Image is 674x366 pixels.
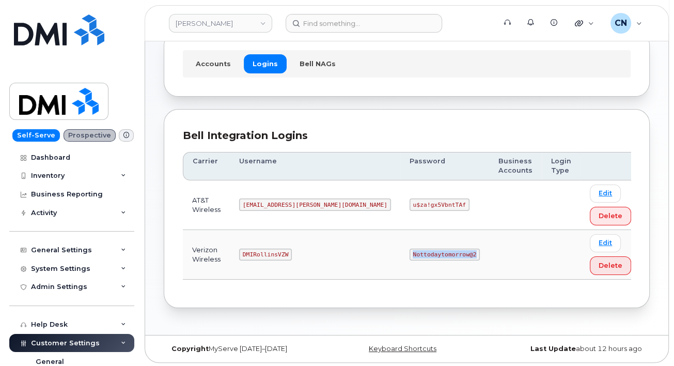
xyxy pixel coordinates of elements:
[599,211,622,221] span: Delete
[410,249,480,261] code: Nottodaytomorrow@2
[410,199,469,211] code: u$za!gx5VbntTAf
[183,230,230,280] td: Verizon Wireless
[599,261,622,270] span: Delete
[590,185,621,203] a: Edit
[286,14,442,33] input: Find something...
[590,207,631,225] button: Delete
[590,234,621,252] a: Edit
[239,249,292,261] code: DMIRollinsVZW
[568,13,601,34] div: Quicklinks
[171,345,209,353] strong: Copyright
[183,152,230,180] th: Carrier
[169,14,272,33] a: Rollins
[489,152,542,180] th: Business Accounts
[542,152,581,180] th: Login Type
[187,54,240,73] a: Accounts
[183,128,631,143] div: Bell Integration Logins
[369,345,436,353] a: Keyboard Shortcuts
[239,199,391,211] code: [EMAIL_ADDRESS][PERSON_NAME][DOMAIN_NAME]
[488,345,650,353] div: about 12 hours ago
[615,17,627,29] span: CN
[530,345,576,353] strong: Last Update
[244,54,287,73] a: Logins
[590,256,631,275] button: Delete
[603,13,649,34] div: Connor Nguyen
[291,54,344,73] a: Bell NAGs
[230,152,400,180] th: Username
[183,180,230,230] td: AT&T Wireless
[400,152,489,180] th: Password
[164,345,326,353] div: MyServe [DATE]–[DATE]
